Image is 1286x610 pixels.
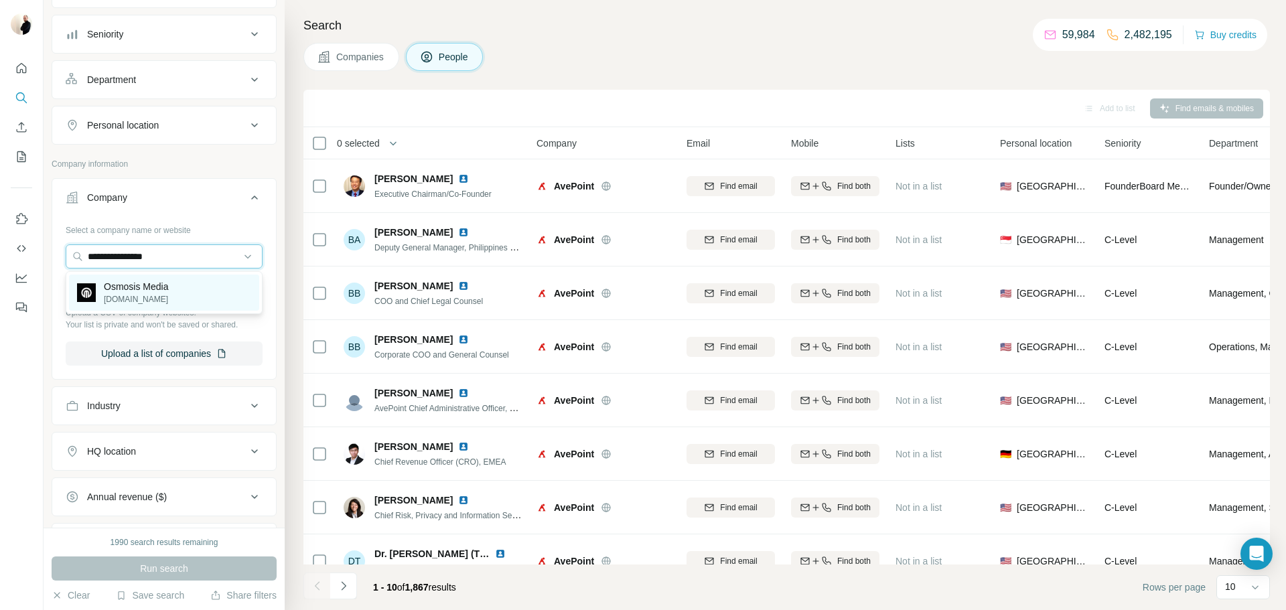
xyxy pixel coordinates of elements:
img: LinkedIn logo [495,548,506,559]
span: [GEOGRAPHIC_DATA] [1017,287,1088,300]
img: Logo of AvePoint [537,502,547,513]
span: Find both [837,394,871,406]
span: 🇸🇬 [1000,233,1011,246]
img: LinkedIn logo [458,227,469,238]
button: My lists [11,145,32,169]
img: LinkedIn logo [458,281,469,291]
div: Industry [87,399,121,412]
span: [PERSON_NAME] [374,226,453,239]
span: 🇺🇸 [1000,340,1011,354]
span: Not in a list [896,449,942,459]
span: Not in a list [896,341,942,352]
span: 🇺🇸 [1000,501,1011,514]
span: AvePoint [554,287,594,300]
span: Companies [336,50,385,64]
button: Find both [791,283,879,303]
span: Chief Risk, Privacy and Information Security Officer [374,510,557,520]
span: Department [1209,137,1258,150]
div: Seniority [87,27,123,41]
span: 🇺🇸 [1000,179,1011,193]
div: Department [87,73,136,86]
span: [PERSON_NAME] [374,493,453,507]
button: Department [52,64,276,96]
span: [GEOGRAPHIC_DATA] [1017,554,1088,568]
span: Deputy General Manager, Philippines Service and Project Management [374,242,629,252]
button: Find both [791,230,879,250]
span: [GEOGRAPHIC_DATA] [1017,179,1088,193]
button: Find both [791,337,879,357]
img: Avatar [344,175,365,197]
span: Find both [837,555,871,567]
span: Corporate COO and General Counsel [374,350,509,360]
span: Find both [837,234,871,246]
span: Find email [720,180,757,192]
button: Dashboard [11,266,32,290]
span: [PERSON_NAME] [374,172,453,185]
span: results [373,582,456,593]
button: Find email [687,444,775,464]
span: Find email [720,502,757,514]
button: Annual revenue ($) [52,481,276,513]
button: Find email [687,283,775,303]
img: Avatar [344,443,365,465]
img: Avatar [11,13,32,35]
span: Company [537,137,577,150]
button: Find email [687,337,775,357]
div: Open Intercom Messenger [1240,538,1273,570]
img: LinkedIn logo [458,334,469,345]
span: Dr. [PERSON_NAME] (TJ) Jiang [374,548,515,559]
span: Mobile [791,137,818,150]
span: Find both [837,502,871,514]
button: Find both [791,551,879,571]
button: Find email [687,390,775,410]
span: [PERSON_NAME] [374,386,453,400]
span: Rows per page [1143,581,1206,594]
img: LinkedIn logo [458,173,469,184]
span: Not in a list [896,395,942,406]
div: Personal location [87,119,159,132]
div: 1990 search results remaining [111,536,218,548]
img: Logo of AvePoint [537,288,547,299]
img: Logo of AvePoint [537,181,547,192]
span: C-Level [1104,556,1137,566]
img: Logo of AvePoint [537,556,547,566]
span: Executive Chairman/Co-Founder [374,189,492,199]
span: Find email [720,234,757,246]
button: Upload a list of companies [66,341,263,366]
button: Feedback [11,295,32,319]
span: [GEOGRAPHIC_DATA] [1017,501,1088,514]
div: Company [87,191,127,204]
button: Search [11,86,32,110]
span: Find email [720,341,757,353]
span: Personal location [1000,137,1072,150]
span: Find email [720,555,757,567]
span: AvePoint [554,394,594,407]
div: BB [344,283,365,304]
span: 🇩🇪 [1000,447,1011,461]
span: AvePoint [554,340,594,354]
button: Find both [791,390,879,410]
span: C-Level [1104,449,1137,459]
span: Find both [837,448,871,460]
span: C-Level [1104,395,1137,406]
span: AvePoint [554,554,594,568]
span: of [397,582,405,593]
p: 59,984 [1062,27,1095,43]
span: C-Level [1104,341,1137,352]
button: Find both [791,498,879,518]
span: Not in a list [896,181,942,192]
button: Use Surfe API [11,236,32,260]
span: Not in a list [896,556,942,566]
button: Find email [687,551,775,571]
span: AvePoint [554,501,594,514]
span: AvePoint [554,447,594,461]
span: Email [687,137,710,150]
span: Chief Revenue Officer (CRO), EMEA [374,457,506,467]
span: 0 selected [337,137,380,150]
span: Founder Board Member [1104,181,1202,192]
p: Osmosis Media [104,280,168,293]
p: [DOMAIN_NAME] [104,293,168,305]
span: C-Level [1104,288,1137,299]
button: Company [52,181,276,219]
img: LinkedIn logo [458,388,469,398]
